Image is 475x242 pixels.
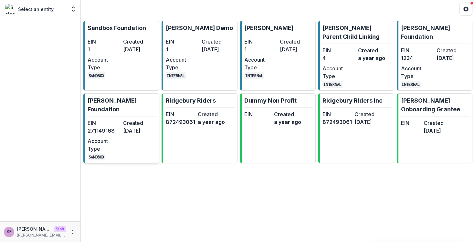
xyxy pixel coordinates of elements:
[17,232,66,238] p: [PERSON_NAME][EMAIL_ADDRESS][DOMAIN_NAME]
[244,45,277,53] dd: 1
[274,118,301,126] dd: a year ago
[198,110,227,118] dt: Created
[18,6,54,13] p: Select an entity
[88,38,121,45] dt: EIN
[437,46,470,54] dt: Created
[322,81,343,88] code: INTERNAL
[88,137,121,153] dt: Account Type
[244,24,293,32] p: [PERSON_NAME]
[88,96,156,114] p: [PERSON_NAME] Foundation
[162,21,237,91] a: [PERSON_NAME] DemoEIN1Created[DATE]Account TypeINTERNAL
[88,127,121,135] dd: 271149168
[88,56,121,71] dt: Account Type
[240,93,316,163] a: Dummy Non ProfitEINCreateda year ago
[401,119,421,127] dt: EIN
[322,118,352,126] dd: 872493061
[322,54,355,62] dd: 4
[166,38,199,45] dt: EIN
[437,54,470,62] dd: [DATE]
[244,38,277,45] dt: EIN
[88,24,146,32] p: Sandbox Foundation
[244,72,264,79] code: INTERNAL
[274,110,301,118] dt: Created
[88,45,121,53] dd: 1
[5,4,16,14] img: Select an entity
[88,72,105,79] code: SANDBOX
[244,56,277,71] dt: Account Type
[322,96,383,105] p: Ridgebury Riders Inc
[424,119,444,127] dt: Created
[318,93,394,163] a: Ridgebury Riders IncEIN872493061Created[DATE]
[322,24,391,41] p: [PERSON_NAME] Parent Child Linking
[83,21,159,91] a: Sandbox FoundationEIN1Created[DATE]Account TypeSANDBOX
[166,45,199,53] dd: 1
[88,119,121,127] dt: EIN
[69,3,78,15] button: Open entity switcher
[162,93,237,163] a: Ridgebury RidersEIN872493061Createda year ago
[83,93,159,163] a: [PERSON_NAME] FoundationEIN271149168Created[DATE]Account TypeSANDBOX
[401,65,434,80] dt: Account Type
[123,127,156,135] dd: [DATE]
[401,24,470,41] p: [PERSON_NAME] Foundation
[166,72,186,79] code: INTERNAL
[54,226,66,232] p: Staff
[322,110,352,118] dt: EIN
[202,38,235,45] dt: Created
[198,118,227,126] dd: a year ago
[397,93,472,163] a: [PERSON_NAME] Onboarding GranteeEINCreated[DATE]
[166,96,216,105] p: Ridgebury Riders
[354,110,384,118] dt: Created
[69,228,77,236] button: More
[322,65,355,80] dt: Account Type
[401,81,421,88] code: INTERNAL
[358,54,391,62] dd: a year ago
[123,45,156,53] dd: [DATE]
[354,118,384,126] dd: [DATE]
[401,46,434,54] dt: EIN
[244,96,297,105] p: Dummy Non Profit
[401,54,434,62] dd: 1234
[240,21,316,91] a: [PERSON_NAME]EIN1Created[DATE]Account TypeINTERNAL
[7,230,12,234] div: Kyle Ford
[166,56,199,71] dt: Account Type
[166,110,195,118] dt: EIN
[202,45,235,53] dd: [DATE]
[280,38,313,45] dt: Created
[244,110,271,118] dt: EIN
[17,226,51,232] p: [PERSON_NAME]
[424,127,444,135] dd: [DATE]
[358,46,391,54] dt: Created
[280,45,313,53] dd: [DATE]
[322,46,355,54] dt: EIN
[123,119,156,127] dt: Created
[88,154,105,160] code: SANDBOX
[397,21,472,91] a: [PERSON_NAME] FoundationEIN1234Created[DATE]Account TypeINTERNAL
[123,38,156,45] dt: Created
[318,21,394,91] a: [PERSON_NAME] Parent Child LinkingEIN4Createda year agoAccount TypeINTERNAL
[166,118,195,126] dd: 872493061
[401,96,470,114] p: [PERSON_NAME] Onboarding Grantee
[459,3,472,15] button: Get Help
[166,24,233,32] p: [PERSON_NAME] Demo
